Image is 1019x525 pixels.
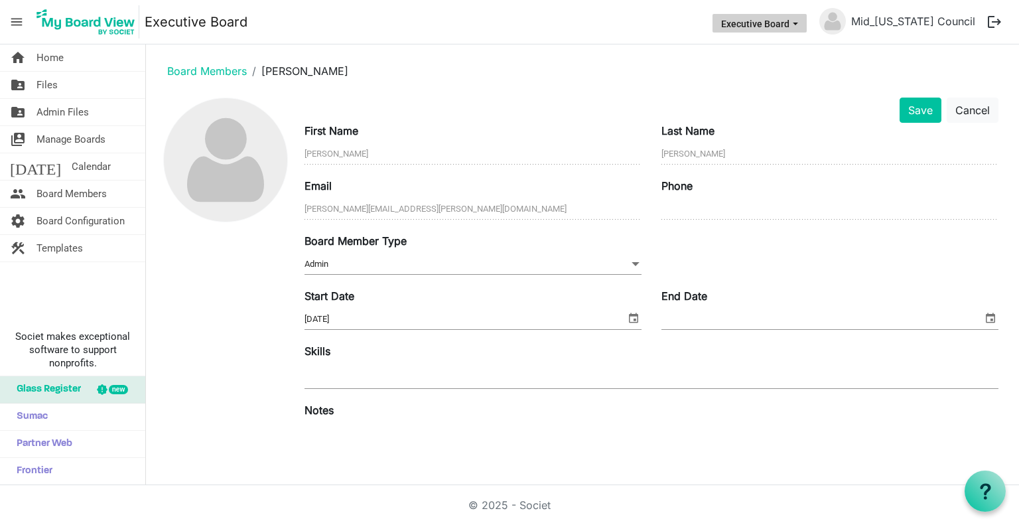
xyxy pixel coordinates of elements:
span: menu [4,9,29,35]
span: settings [10,208,26,234]
button: Executive Board dropdownbutton [713,14,807,33]
div: new [109,385,128,394]
span: [DATE] [10,153,61,180]
a: Executive Board [145,9,247,35]
span: Partner Web [10,431,72,457]
a: Mid_[US_STATE] Council [846,8,981,35]
span: construction [10,235,26,262]
img: no-profile-picture.svg [819,8,846,35]
span: select [626,309,642,327]
span: home [10,44,26,71]
span: Manage Boards [36,126,105,153]
a: Board Members [167,64,247,78]
span: people [10,181,26,207]
span: Admin Files [36,99,89,125]
label: Board Member Type [305,233,407,249]
span: Frontier [10,458,52,485]
span: Sumac [10,404,48,430]
label: Phone [661,178,693,194]
span: select [983,309,998,327]
img: no-profile-picture.svg [164,98,287,222]
label: End Date [661,288,707,304]
span: Societ makes exceptional software to support nonprofits. [6,330,139,370]
label: Start Date [305,288,354,304]
label: First Name [305,123,358,139]
label: Skills [305,343,330,359]
button: logout [981,8,1008,36]
img: My Board View Logo [33,5,139,38]
span: Templates [36,235,83,262]
span: Calendar [72,153,111,180]
label: Email [305,178,332,194]
span: switch_account [10,126,26,153]
label: Last Name [661,123,714,139]
button: Cancel [947,98,998,123]
span: folder_shared [10,99,26,125]
span: folder_shared [10,72,26,98]
span: Glass Register [10,376,81,403]
span: Files [36,72,58,98]
a: © 2025 - Societ [468,498,551,512]
span: Home [36,44,64,71]
span: Board Members [36,181,107,207]
label: Notes [305,402,334,418]
span: Board Configuration [36,208,125,234]
button: Save [900,98,941,123]
li: [PERSON_NAME] [247,63,348,79]
a: My Board View Logo [33,5,145,38]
